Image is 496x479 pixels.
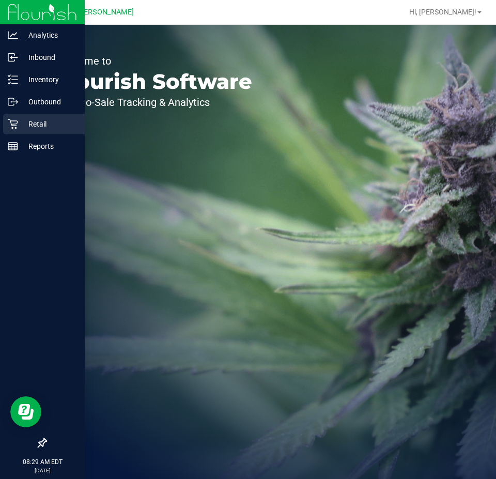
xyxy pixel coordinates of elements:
[18,29,80,41] p: Analytics
[10,396,41,427] iframe: Resource center
[56,71,252,92] p: Flourish Software
[18,73,80,86] p: Inventory
[18,118,80,130] p: Retail
[8,30,18,40] inline-svg: Analytics
[5,457,80,467] p: 08:29 AM EDT
[5,467,80,474] p: [DATE]
[77,8,134,17] span: [PERSON_NAME]
[8,141,18,151] inline-svg: Reports
[56,56,252,66] p: Welcome to
[409,8,476,16] span: Hi, [PERSON_NAME]!
[8,119,18,129] inline-svg: Retail
[18,140,80,152] p: Reports
[18,51,80,64] p: Inbound
[18,96,80,108] p: Outbound
[8,74,18,85] inline-svg: Inventory
[8,52,18,63] inline-svg: Inbound
[8,97,18,107] inline-svg: Outbound
[56,97,252,107] p: Seed-to-Sale Tracking & Analytics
